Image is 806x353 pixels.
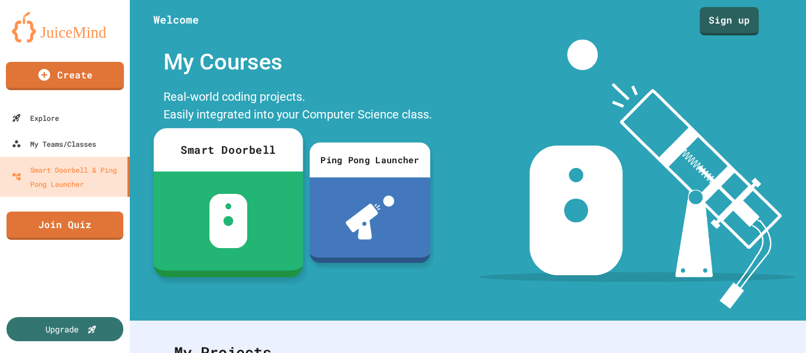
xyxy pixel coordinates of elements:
img: sdb-white.svg [209,194,248,248]
a: Join Quiz [6,212,123,240]
a: Create [6,62,124,90]
img: logo-orange.svg [12,12,118,42]
a: Sign up [700,7,759,35]
div: Smart Doorbell [153,128,303,171]
div: Ping Pong Launcher [309,143,430,178]
div: My Courses [158,39,441,85]
div: Upgrade [45,323,78,335]
img: banner-image-my-projects.png [479,39,795,309]
img: ppl-with-ball.png [345,196,394,239]
div: My Teams/Classes [12,137,96,151]
div: Real-world coding projects. Easily integrated into your Computer Science class. [158,85,441,129]
div: Smart Doorbell & Ping Pong Launcher [12,163,123,191]
div: Explore [12,111,59,125]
